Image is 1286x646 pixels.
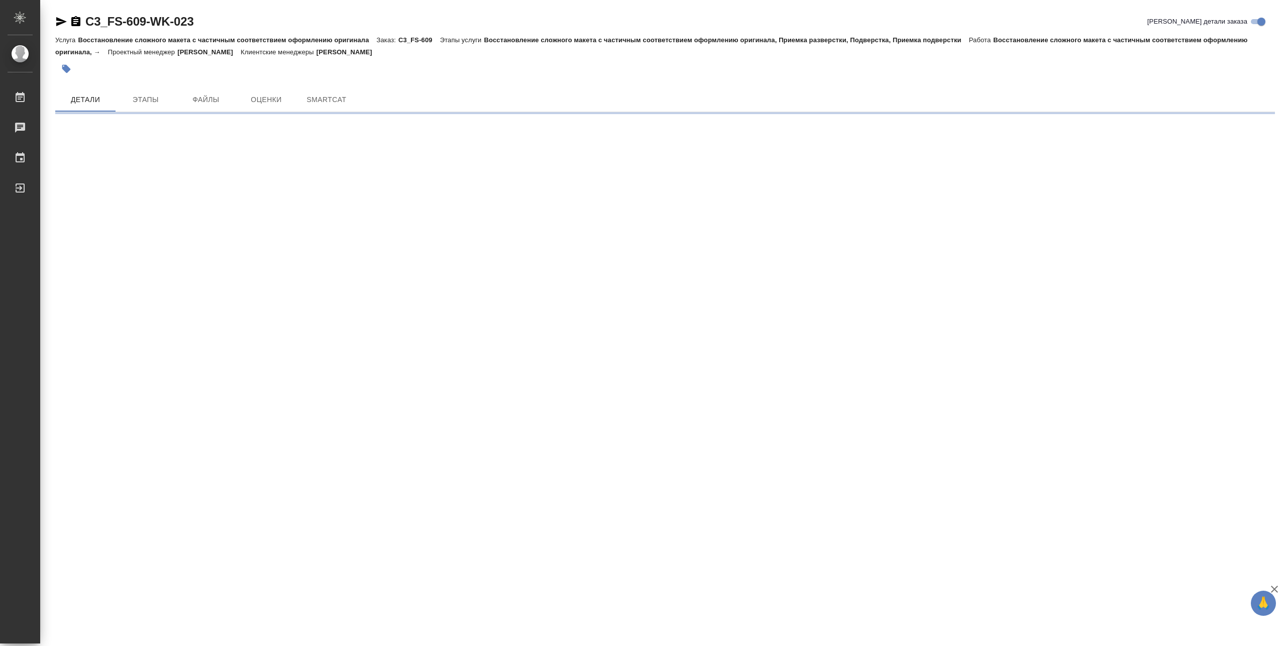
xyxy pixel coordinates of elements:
[85,15,194,28] a: C3_FS-609-WK-023
[302,94,351,106] span: SmartCat
[398,36,440,44] p: C3_FS-609
[55,16,67,28] button: Скопировать ссылку для ЯМессенджера
[61,94,110,106] span: Детали
[55,58,77,80] button: Добавить тэг
[1251,591,1276,616] button: 🙏
[242,94,290,106] span: Оценки
[177,48,241,56] p: [PERSON_NAME]
[1255,593,1272,614] span: 🙏
[484,36,969,44] p: Восстановление сложного макета с частичным соответствием оформлению оригинала, Приемка разверстки...
[78,36,376,44] p: Восстановление сложного макета с частичным соответствием оформлению оригинала
[70,16,82,28] button: Скопировать ссылку
[377,36,398,44] p: Заказ:
[182,94,230,106] span: Файлы
[122,94,170,106] span: Этапы
[55,36,78,44] p: Услуга
[108,48,177,56] p: Проектный менеджер
[969,36,994,44] p: Работа
[1147,17,1247,27] span: [PERSON_NAME] детали заказа
[440,36,484,44] p: Этапы услуги
[316,48,380,56] p: [PERSON_NAME]
[241,48,316,56] p: Клиентские менеджеры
